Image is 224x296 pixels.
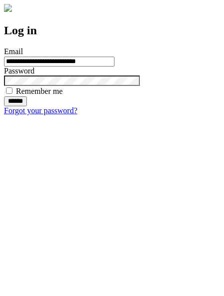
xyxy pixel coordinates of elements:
[16,87,63,95] label: Remember me
[4,67,34,75] label: Password
[4,24,220,37] h2: Log in
[4,106,77,115] a: Forgot your password?
[4,4,12,12] img: logo-4e3dc11c47720685a147b03b5a06dd966a58ff35d612b21f08c02c0306f2b779.png
[4,47,23,56] label: Email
